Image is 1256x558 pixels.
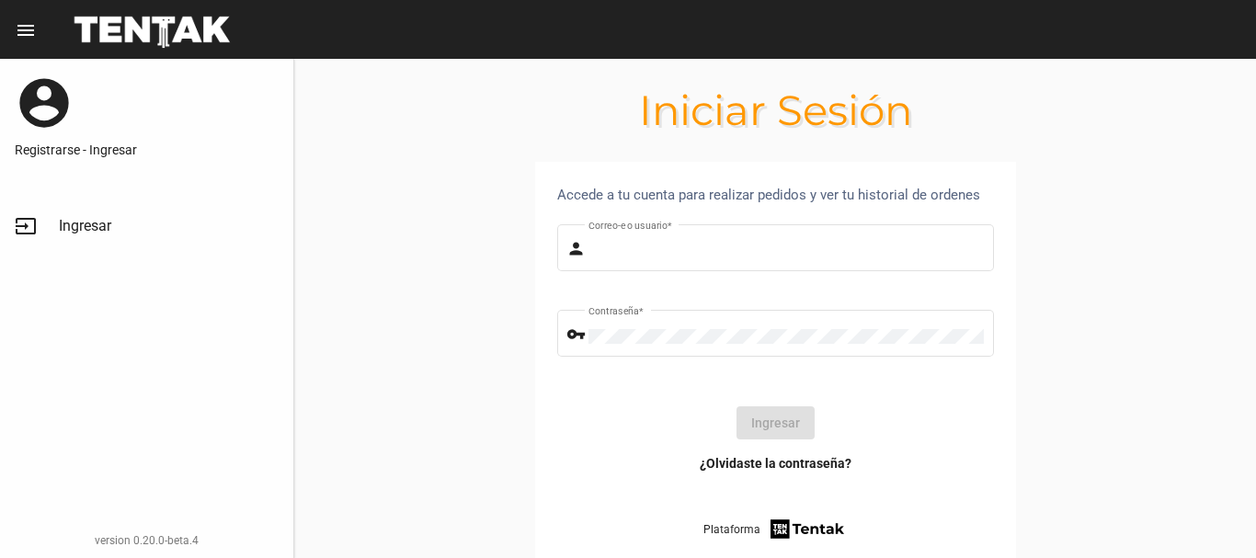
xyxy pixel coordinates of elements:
[15,19,37,41] mat-icon: menu
[15,531,279,550] div: version 0.20.0-beta.4
[557,184,994,206] div: Accede a tu cuenta para realizar pedidos y ver tu historial de ordenes
[566,238,588,260] mat-icon: person
[15,74,74,132] mat-icon: account_circle
[15,141,279,159] a: Registrarse - Ingresar
[703,517,848,541] a: Plataforma
[15,215,37,237] mat-icon: input
[736,406,815,439] button: Ingresar
[566,324,588,346] mat-icon: vpn_key
[59,217,111,235] span: Ingresar
[703,520,760,539] span: Plataforma
[768,517,847,541] img: tentak-firm.png
[294,96,1256,125] h1: Iniciar Sesión
[700,454,851,473] a: ¿Olvidaste la contraseña?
